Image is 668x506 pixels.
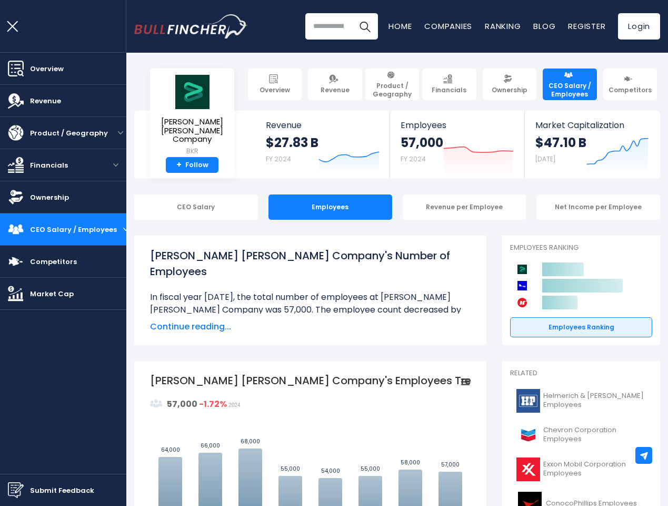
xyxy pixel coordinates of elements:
span: Competitors [30,256,77,267]
span: Continue reading... [150,320,471,333]
img: Halliburton Company competitors logo [515,296,529,309]
button: open menu [123,213,128,245]
span: Financials [432,86,466,94]
a: [PERSON_NAME] [PERSON_NAME] Company BKR [158,74,226,157]
text: 57,000 [441,461,460,469]
small: BKR [158,147,226,156]
span: Overview [260,86,290,94]
a: Employees 57,000 FY 2024 [390,111,524,179]
a: Register [568,21,605,32]
span: Financials [30,160,68,171]
text: 55,000 [281,465,300,473]
span: Chevron Corporation Employees [543,426,646,444]
span: CEO Salary / Employees [547,82,592,98]
a: Go to homepage [134,14,247,38]
a: Home [388,21,412,32]
a: Helmerich & [PERSON_NAME] Employees [510,386,652,415]
a: Login [618,13,660,40]
span: Submit Feedback [30,485,94,496]
text: 54,000 [321,467,340,475]
a: Companies [424,21,472,32]
img: graph_employee_icon.svg [150,397,163,410]
p: Employees Ranking [510,244,652,252]
button: open menu [105,149,126,181]
a: Blog [533,21,555,32]
strong: $47.10 B [535,134,586,151]
div: CEO Salary [134,194,258,220]
span: Market Cap [30,288,74,299]
div: Revenue per Employee [403,194,526,220]
strong: + [176,160,182,170]
span: Revenue [321,86,350,94]
span: [PERSON_NAME] [PERSON_NAME] Company [158,118,226,144]
small: FY 2024 [266,154,291,163]
span: Product / Geography [30,128,108,139]
img: Ownership [8,189,24,205]
img: Bullfincher logo [134,14,248,38]
span: Exxon Mobil Corporation Employees [543,460,646,478]
img: XOM logo [516,458,540,481]
a: +Follow [166,157,218,173]
button: open menu [114,117,126,149]
h1: [PERSON_NAME] [PERSON_NAME] Company's Number of Employees [150,248,471,279]
text: 66,000 [201,442,220,450]
span: Market Capitalization [535,120,649,130]
a: CEO Salary / Employees [543,69,596,100]
span: Overview [30,63,64,74]
a: Overview [248,69,302,100]
a: Revenue [308,69,362,100]
a: Ownership [483,69,536,100]
img: CVX logo [516,423,540,447]
span: Ownership [30,192,69,203]
p: Related [510,369,652,378]
span: Competitors [609,86,652,94]
strong: -1.72% [199,398,227,410]
span: Revenue [266,120,380,130]
a: Revenue $27.83 B FY 2024 [255,111,390,179]
span: Product / Geography [370,82,414,98]
button: Search [352,13,378,40]
a: Employees Ranking [510,317,652,337]
a: Ranking [485,21,521,32]
strong: 57,000 [167,398,197,410]
span: Ownership [492,86,527,94]
div: Employees [268,194,392,220]
img: Schlumberger Limited competitors logo [515,279,529,293]
text: 64,000 [161,446,180,454]
text: 55,000 [361,465,380,473]
span: Helmerich & [PERSON_NAME] Employees [543,392,646,410]
a: Chevron Corporation Employees [510,421,652,450]
strong: $27.83 B [266,134,318,151]
a: Exxon Mobil Corporation Employees [510,455,652,484]
text: 68,000 [241,437,260,445]
tspan: [PERSON_NAME] [PERSON_NAME] Company's Employees Trend [150,373,485,388]
div: Net Income per Employee [536,194,660,220]
a: Financials [422,69,476,100]
span: Employees [401,120,513,130]
img: Baker Hughes Company competitors logo [515,262,529,276]
strong: 57,000 [401,134,443,151]
a: Product / Geography [365,69,419,100]
small: FY 2024 [401,154,426,163]
li: In fiscal year [DATE], the total number of employees at [PERSON_NAME] [PERSON_NAME] Company was 5... [150,291,471,342]
a: Market Capitalization $47.10 B [DATE] [525,111,659,179]
img: HP logo [516,389,540,413]
span: 2024 [228,402,240,408]
span: Revenue [30,95,61,106]
a: Competitors [603,69,657,100]
text: 58,000 [401,459,420,466]
small: [DATE] [535,154,555,163]
span: CEO Salary / Employees [30,224,117,235]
